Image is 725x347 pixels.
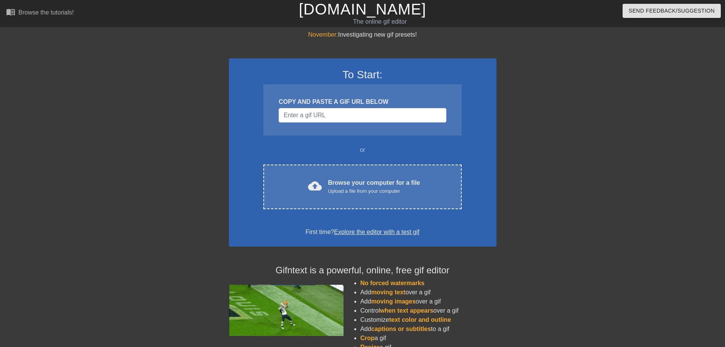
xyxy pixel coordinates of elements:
h3: To Start: [239,68,487,81]
li: Add over a gif [360,297,496,306]
a: [DOMAIN_NAME] [299,1,426,18]
span: cloud_upload [308,179,322,193]
div: or [249,145,477,155]
span: moving text [371,289,405,295]
span: when text appears [380,307,433,314]
div: Investigating new gif presets! [229,30,496,39]
div: The online gif editor [245,17,514,26]
button: Send Feedback/Suggestion [623,4,721,18]
input: Username [279,108,446,123]
li: a gif [360,334,496,343]
div: COPY AND PASTE A GIF URL BELOW [279,97,446,107]
div: Browse the tutorials! [18,9,74,16]
span: Crop [360,335,375,341]
a: Explore the editor with a test gif [334,229,419,235]
span: moving images [371,298,415,305]
div: Browse your computer for a file [328,178,420,195]
span: text color and outline [389,316,451,323]
span: captions or subtitles [371,326,431,332]
li: Customize [360,315,496,324]
li: Add to a gif [360,324,496,334]
a: Browse the tutorials! [6,7,74,19]
li: Control over a gif [360,306,496,315]
span: Send Feedback/Suggestion [629,6,715,16]
span: menu_book [6,7,15,16]
span: No forced watermarks [360,280,425,286]
img: football_small.gif [229,285,344,336]
li: Add over a gif [360,288,496,297]
span: November: [308,31,338,38]
div: Upload a file from your computer [328,187,420,195]
h4: Gifntext is a powerful, online, free gif editor [229,265,496,276]
div: First time? [239,228,487,237]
